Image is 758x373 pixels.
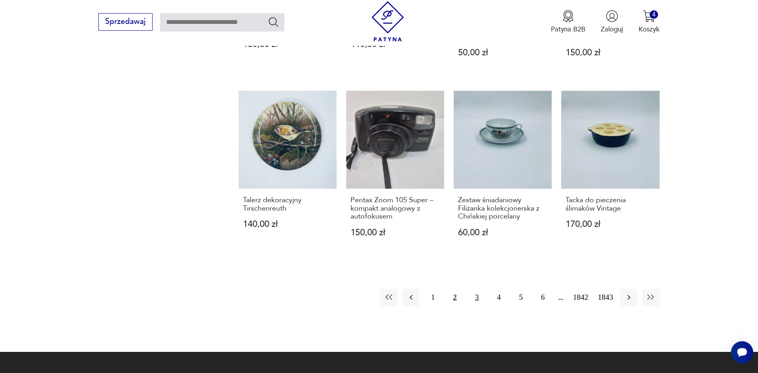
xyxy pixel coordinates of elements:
div: 4 [650,10,658,19]
p: 150,00 zł [566,49,655,57]
button: 1843 [595,289,615,306]
h3: Zestaw śniadaniowy Filiżanka kolekcjonerska z Chińskiej porcelany [458,196,548,221]
a: Zestaw śniadaniowy Filiżanka kolekcjonerska z Chińskiej porcelanyZestaw śniadaniowy Filiżanka kol... [454,91,552,256]
p: Zaloguj [601,25,623,34]
p: 170,00 zł [566,220,655,228]
img: Patyna - sklep z meblami i dekoracjami vintage [368,1,408,41]
button: 3 [468,289,486,306]
button: 4Koszyk [639,10,660,34]
iframe: Smartsupp widget button [731,341,753,363]
button: 4 [490,289,507,306]
button: Sprzedawaj [98,13,152,31]
button: 1 [424,289,441,306]
a: Pentax Zoom 105 Super – kompakt analogowy z autofokusemPentax Zoom 105 Super – kompakt analogowy ... [346,91,444,256]
button: 6 [534,289,551,306]
img: Ikonka użytkownika [606,10,618,22]
p: 150,00 zł [351,228,440,237]
button: 5 [512,289,529,306]
p: Patyna B2B [551,25,586,34]
a: Ikona medaluPatyna B2B [551,10,586,34]
button: Zaloguj [601,10,623,34]
a: Sprzedawaj [98,19,152,25]
img: Ikona medalu [562,10,574,22]
a: Talerz dekoracyjny TirschenreuthTalerz dekoracyjny Tirschenreuth140,00 zł [239,91,337,256]
img: Ikona koszyka [643,10,655,22]
p: 130,00 zł [243,40,333,49]
button: 1842 [571,289,591,306]
button: Szukaj [268,16,279,27]
p: Koszyk [639,25,660,34]
p: 60,00 zł [458,228,548,237]
button: 2 [447,289,464,306]
p: 110,00 zł [351,40,440,49]
h3: Pentax Zoom 105 Super – kompakt analogowy z autofokusem [351,196,440,221]
button: Patyna B2B [551,10,586,34]
a: Tacka do pieczenia ślimaków VintageTacka do pieczenia ślimaków Vintage170,00 zł [561,91,659,256]
p: 140,00 zł [243,220,333,228]
h3: Tacka do pieczenia ślimaków Vintage [566,196,655,213]
p: 50,00 zł [458,49,548,57]
h3: Talerz dekoracyjny Tirschenreuth [243,196,333,213]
